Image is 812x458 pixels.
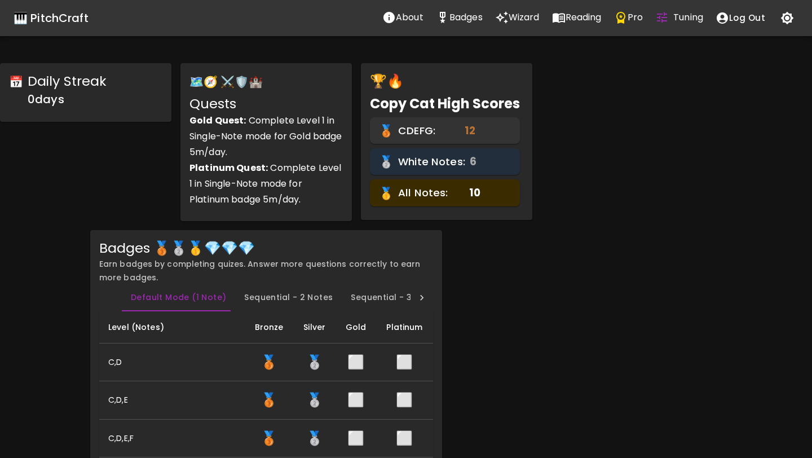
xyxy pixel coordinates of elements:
span: calendar [9,74,23,90]
a: Pro [608,6,649,30]
button: Wizard [489,6,546,29]
span: Get 300 correct notes with a score of 100% or better to earn the Platinum badge. [396,429,413,447]
span: silver [379,153,394,170]
button: Pro [608,6,649,29]
h6: 0 day s [28,90,107,108]
span: Get 225 correct notes with a score of 98% or better to earn the Gold badge. [347,429,364,447]
span: Get 225 correct notes with a score of 98% or better to earn the Gold badge. [347,353,364,371]
button: Stats [430,6,489,29]
span: star [370,72,404,90]
p: About [396,11,423,24]
div: Quests [189,95,343,113]
button: Sequential - 3 Notes [342,284,448,311]
strong: Platinum Quest: [189,161,268,174]
span: Get 75 correct notes with a score of 98% or better to earn the Bronze badge. [261,390,277,409]
div: Complete Level 1 in Single-Note mode for Platinum badge 5m/day. [189,160,343,208]
th: C,D,E,F [99,419,244,457]
button: Default Mode (1 Note) [122,284,235,311]
div: Badge mode tabs [122,284,411,311]
button: Sequential - 2 Notes [235,284,342,311]
th: Level (Notes) [99,311,244,343]
span: bronze [379,122,394,139]
span: Get 75 correct notes with a score of 98% or better to earn the Bronze badge. [261,429,277,447]
th: Gold [336,311,376,343]
th: C,D [99,343,244,381]
a: 🎹 PitchCraft [14,9,89,27]
div: Daily Streak [28,72,107,90]
span: assignment [189,74,263,90]
span: Get 300 correct notes with a score of 100% or better to earn the Platinum badge. [396,390,413,409]
p: Badges [449,11,483,24]
a: Tuning Quiz [649,6,709,30]
p: Pro [628,11,643,24]
p: Reading [566,11,602,24]
button: Reading [546,6,608,29]
button: account of current user [709,6,771,30]
span: 6 [470,154,476,170]
span: Get 150 correct notes with a score of 98% or better to earn the Silver badge. [306,353,323,371]
span: Get 225 correct notes with a score of 98% or better to earn the Gold badge. [347,390,364,409]
th: Bronze [244,311,293,343]
span: Get 75 correct notes with a score of 98% or better to earn the Bronze badge. [261,353,277,371]
strong: Gold Quest: [189,114,246,127]
button: About [376,6,430,29]
a: About [376,6,430,30]
th: C,D,E [99,381,244,419]
div: Complete Level 1 in Single-Note mode for Gold badge 5m/day. [189,113,343,160]
button: Tuning Quiz [649,6,709,29]
span: 12 [465,123,475,139]
a: Wizard [489,6,546,30]
a: Stats [430,6,489,30]
span: 10 [465,184,485,202]
span: gold [379,184,394,202]
span: All Notes: [398,185,460,201]
th: Silver [293,311,335,343]
div: Badges 🥉🥈🥇💎💎💎 [99,239,433,257]
p: Tuning [673,11,703,24]
span: White Notes: [398,154,465,170]
span: Get 300 correct notes with a score of 100% or better to earn the Platinum badge. [396,353,413,371]
span: Get 150 correct notes with a score of 98% or better to earn the Silver badge. [306,390,323,409]
span: Get 150 correct notes with a score of 98% or better to earn the Silver badge. [306,429,323,447]
div: Copy Cat High Scores [370,95,520,113]
span: Earn badges by completing quizes. Answer more questions correctly to earn more badges. [99,258,420,283]
th: Platinum [376,311,433,343]
p: Wizard [509,11,540,24]
span: CDEFG: [398,123,460,139]
a: Reading [546,6,608,30]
